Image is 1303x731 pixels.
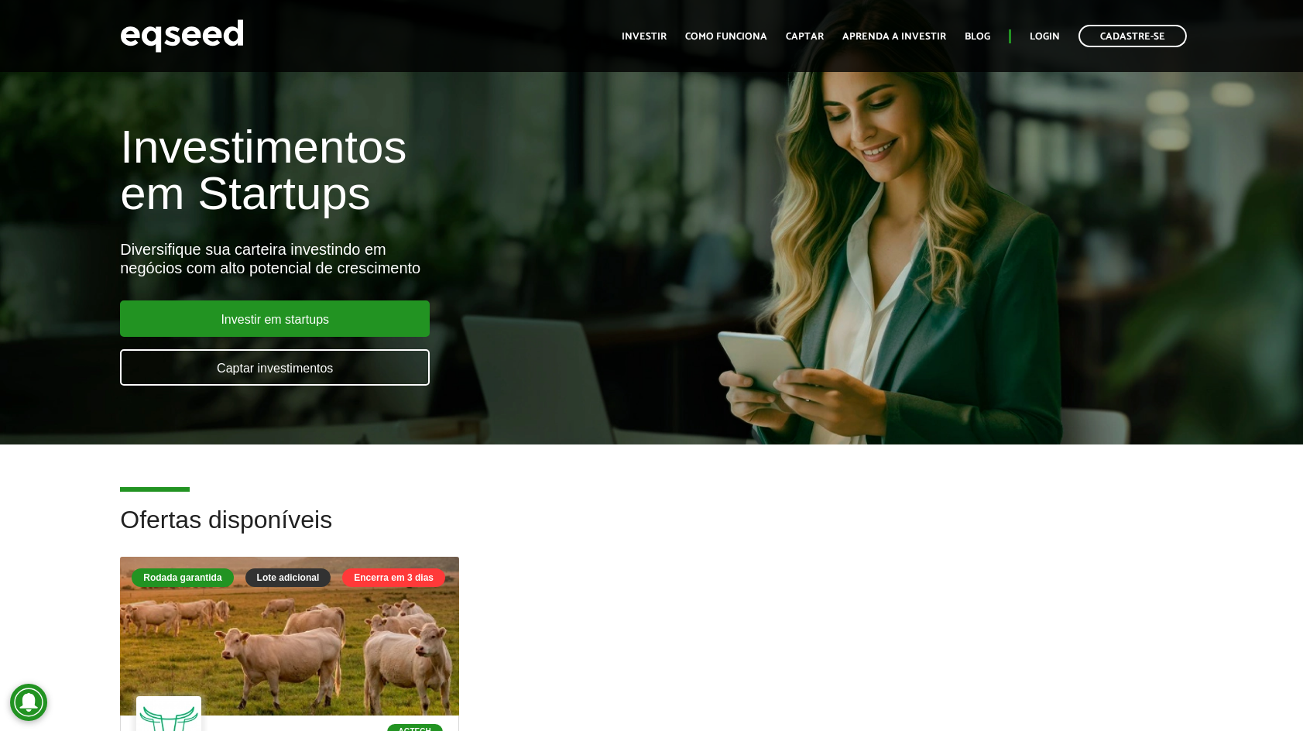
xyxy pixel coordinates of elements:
a: Investir em startups [120,300,430,337]
a: Investir [622,32,667,42]
div: Encerra em 3 dias [342,568,445,587]
a: Captar investimentos [120,349,430,386]
div: Diversifique sua carteira investindo em negócios com alto potencial de crescimento [120,240,749,277]
a: Captar [786,32,824,42]
a: Blog [965,32,990,42]
a: Aprenda a investir [842,32,946,42]
img: EqSeed [120,15,244,57]
div: Rodada garantida [132,568,233,587]
a: Cadastre-se [1078,25,1187,47]
h1: Investimentos em Startups [120,124,749,217]
a: Como funciona [685,32,767,42]
div: Lote adicional [245,568,331,587]
a: Login [1030,32,1060,42]
h2: Ofertas disponíveis [120,506,1183,557]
